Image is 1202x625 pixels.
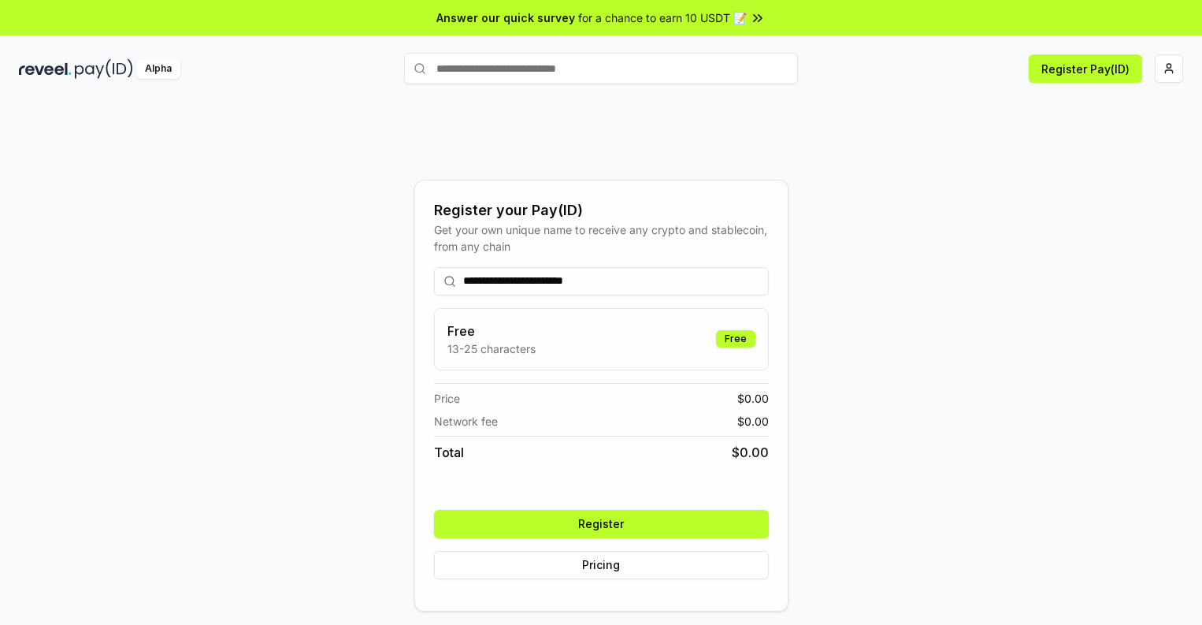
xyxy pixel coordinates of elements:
[434,390,460,407] span: Price
[434,199,769,221] div: Register your Pay(ID)
[19,59,72,79] img: reveel_dark
[434,443,464,462] span: Total
[434,221,769,255] div: Get your own unique name to receive any crypto and stablecoin, from any chain
[436,9,575,26] span: Answer our quick survey
[716,330,755,348] div: Free
[75,59,133,79] img: pay_id
[1029,54,1142,83] button: Register Pay(ID)
[434,413,498,430] span: Network fee
[737,390,769,407] span: $ 0.00
[136,59,180,79] div: Alpha
[447,340,536,357] p: 13-25 characters
[434,551,769,579] button: Pricing
[737,413,769,430] span: $ 0.00
[447,322,536,340] h3: Free
[732,443,769,462] span: $ 0.00
[434,510,769,538] button: Register
[578,9,747,26] span: for a chance to earn 10 USDT 📝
